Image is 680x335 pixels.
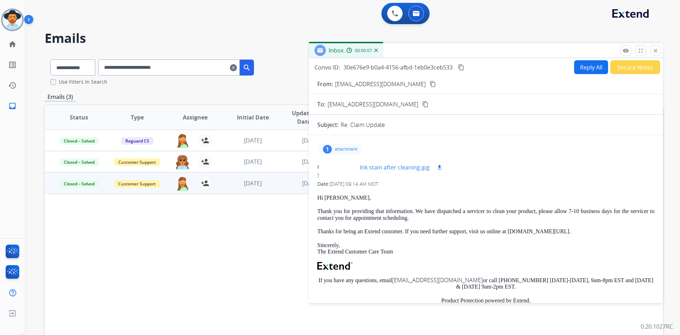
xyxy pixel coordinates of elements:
[317,242,654,255] p: Sincerely, The Extend Customer Care Team
[45,93,76,101] p: Emails (3)
[131,113,144,122] span: Type
[317,180,654,188] div: Date:
[328,100,418,108] span: [EMAIL_ADDRESS][DOMAIN_NAME]
[201,157,209,166] mat-icon: person_add
[458,64,464,71] mat-icon: content_copy
[610,60,660,74] button: Secure Notes
[8,40,17,49] mat-icon: home
[341,121,385,129] p: Re: Claim Update
[344,63,453,71] span: 30e676e9-b0a4-4156-afbd-1eb0e3ceb533
[355,48,372,54] span: 00:00:07
[335,80,426,88] p: [EMAIL_ADDRESS][DOMAIN_NAME]
[652,48,659,54] mat-icon: close
[317,297,654,330] p: Product Protection powered by Extend. Extend, Inc. is the Administrator and Extend Warranty Servi...
[302,136,320,144] span: [DATE]
[201,179,209,188] mat-icon: person_add
[8,102,17,110] mat-icon: inbox
[436,164,443,171] mat-icon: download
[175,176,189,191] img: agent-avatar
[317,80,333,88] p: From:
[317,195,654,201] p: Hi [PERSON_NAME],
[430,81,436,87] mat-icon: content_copy
[317,277,654,290] p: If you have any questions, email or call [PHONE_NUMBER] [DATE]-[DATE], 9am-8pm EST and [DATE] & [...
[121,137,153,145] span: Reguard CS
[183,113,208,122] span: Assignee
[243,63,251,72] mat-icon: search
[244,179,262,187] span: [DATE]
[317,262,353,270] img: Extend Logo
[244,136,262,144] span: [DATE]
[59,180,99,188] span: Closed – Solved
[317,208,654,221] p: Thank you for providing that information. We have dispatched a servicer to clean your product, pl...
[59,158,99,166] span: Closed – Solved
[317,172,654,179] div: To:
[288,109,320,126] span: Updated Date
[317,100,325,108] p: To:
[335,146,357,152] p: attachment
[201,136,209,145] mat-icon: person_add
[70,113,88,122] span: Status
[317,228,654,235] p: Thanks for being an Extend customer. If you need further support, visit us online at [DOMAIN_NAME...
[623,48,629,54] mat-icon: remove_red_eye
[244,158,262,166] span: [DATE]
[392,276,483,284] a: [EMAIL_ADDRESS][DOMAIN_NAME]
[114,180,160,188] span: Customer Support
[637,48,644,54] mat-icon: fullscreen
[330,180,378,187] span: [DATE] 09:14 AM MDT
[8,81,17,90] mat-icon: history
[317,121,339,129] p: Subject:
[317,163,654,171] div: From:
[230,63,237,72] mat-icon: clear
[641,322,673,331] p: 0.20.1027RC
[323,145,332,153] div: 1
[302,179,320,187] span: [DATE]
[237,113,269,122] span: Initial Date
[302,158,320,166] span: [DATE]
[59,137,99,145] span: Closed – Solved
[59,78,107,85] label: Use Filters In Search
[45,31,663,45] h2: Emails
[574,60,608,74] button: Reply All
[314,63,340,72] p: Convo ID:
[8,61,17,69] mat-icon: list_alt
[175,155,189,169] img: agent-avatar
[114,158,160,166] span: Customer Support
[422,101,429,107] mat-icon: content_copy
[2,10,22,30] img: avatar
[175,133,189,148] img: agent-avatar
[329,46,344,54] span: Inbox
[360,163,430,172] p: Ink stain after cleaning.jpg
